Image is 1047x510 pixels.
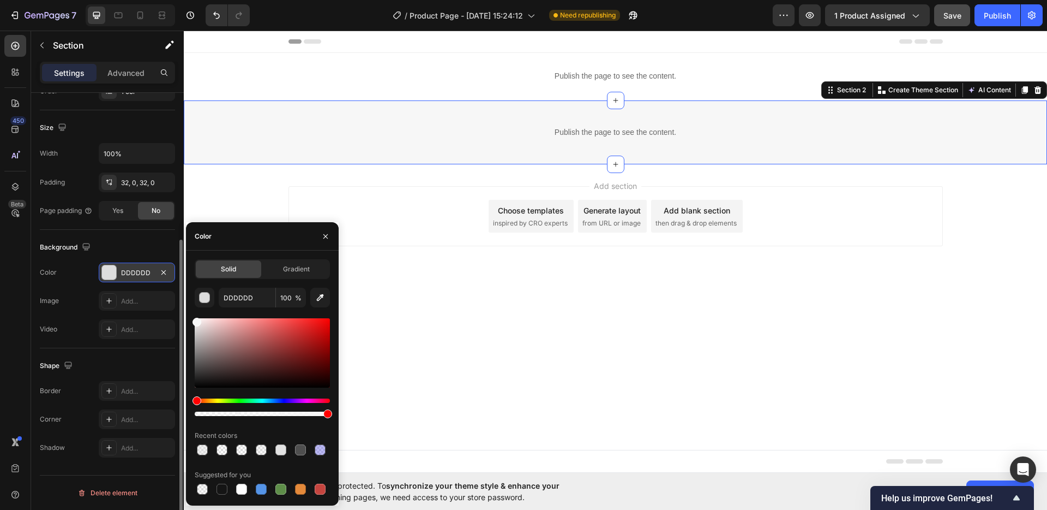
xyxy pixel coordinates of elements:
div: Add... [121,325,172,335]
div: Section 2 [651,55,684,64]
div: Width [40,149,58,158]
div: Undo/Redo [206,4,250,26]
div: Size [40,121,69,135]
div: 450 [10,116,26,125]
span: inspired by CRO experts [309,188,384,198]
span: Yes [112,206,123,216]
p: Settings [54,67,85,79]
div: Add... [121,387,172,396]
span: Need republishing [560,10,616,20]
button: AI Content [781,53,829,66]
div: Padding [40,177,65,187]
div: Publish [984,10,1011,21]
div: Add... [121,443,172,453]
div: Recent colors [195,431,237,441]
div: Add... [121,296,172,306]
div: Beta [8,200,26,209]
p: 7 [71,9,76,22]
span: No [152,206,160,216]
span: Help us improve GemPages! [881,493,1010,503]
div: Choose templates [314,174,380,186]
div: Open Intercom Messenger [1010,456,1036,483]
div: Page padding [40,206,93,216]
span: from URL or image [399,188,457,198]
span: synchronize your theme style & enhance your experience [254,481,559,502]
div: Border [40,386,61,396]
div: Add... [121,415,172,425]
p: Create Theme Section [705,55,774,64]
div: DDDDDD [121,268,153,278]
div: Delete element [77,487,137,500]
input: Auto [99,144,174,163]
button: 7 [4,4,81,26]
button: Allow access [966,481,1034,502]
button: Publish [974,4,1020,26]
div: Background [40,240,93,255]
span: Product Page - [DATE] 15:24:12 [410,10,523,21]
div: Suggested for you [195,470,251,480]
p: Section [53,39,142,52]
span: Add section [406,150,458,161]
span: Save [943,11,961,20]
button: Save [934,4,970,26]
div: Add blank section [480,174,546,186]
button: Show survey - Help us improve GemPages! [881,491,1023,505]
div: Color [195,232,212,241]
span: / [405,10,407,21]
div: Generate layout [400,174,457,186]
div: 32, 0, 32, 0 [121,178,172,188]
div: Video [40,324,57,334]
div: Shadow [40,443,65,453]
span: Gradient [283,264,310,274]
span: then drag & drop elements [472,188,553,198]
span: Solid [221,264,236,274]
div: Color [40,268,57,277]
iframe: Design area [184,31,1047,473]
div: Shape [40,359,75,373]
button: Delete element [40,484,175,502]
div: Corner [40,414,62,424]
div: Hue [195,399,330,403]
button: 1 product assigned [825,4,930,26]
span: 1 product assigned [834,10,905,21]
p: Advanced [107,67,145,79]
div: Image [40,296,59,306]
span: Your page is password protected. To when designing pages, we need access to your store password. [254,480,602,503]
span: % [295,293,302,303]
input: Eg: FFFFFF [219,288,275,307]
